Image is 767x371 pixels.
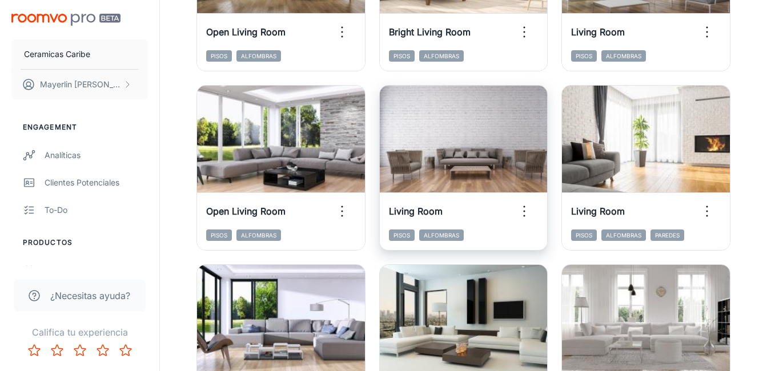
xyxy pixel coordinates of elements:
[419,229,464,241] span: Alfombras
[46,339,69,362] button: Rate 2 star
[389,229,415,241] span: Pisos
[389,50,415,62] span: Pisos
[419,50,464,62] span: Alfombras
[206,50,232,62] span: Pisos
[11,39,148,69] button: Ceramicas Caribe
[50,289,130,303] span: ¿Necesitas ayuda?
[91,339,114,362] button: Rate 4 star
[114,339,137,362] button: Rate 5 star
[9,325,150,339] p: Califica tu experiencia
[206,204,286,218] h6: Open Living Room
[601,229,646,241] span: Alfombras
[69,339,91,362] button: Rate 3 star
[206,25,286,39] h6: Open Living Room
[23,339,46,362] button: Rate 1 star
[45,149,148,162] div: Analíticas
[11,14,121,26] img: Roomvo PRO Beta
[571,229,597,241] span: Pisos
[24,48,90,61] p: Ceramicas Caribe
[601,50,646,62] span: Alfombras
[45,204,148,216] div: To-do
[236,50,281,62] span: Alfombras
[45,176,148,189] div: Clientes potenciales
[389,25,471,39] h6: Bright Living Room
[45,264,148,277] div: Mis productos
[389,204,443,218] h6: Living Room
[206,229,232,241] span: Pisos
[571,25,625,39] h6: Living Room
[40,78,121,91] p: Mayerlin [PERSON_NAME]
[650,229,684,241] span: Paredes
[571,204,625,218] h6: Living Room
[571,50,597,62] span: Pisos
[11,70,148,99] button: Mayerlin [PERSON_NAME]
[236,229,281,241] span: Alfombras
